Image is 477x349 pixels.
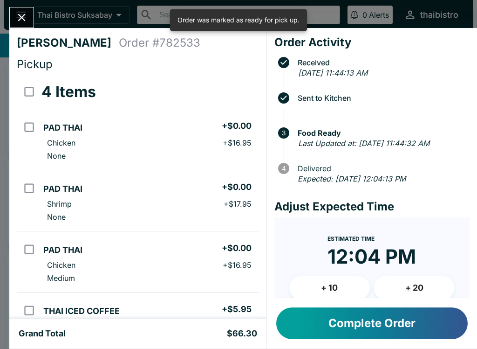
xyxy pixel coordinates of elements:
[47,273,75,283] p: Medium
[293,58,470,67] span: Received
[47,260,75,270] p: Chicken
[222,120,252,132] h5: + $0.00
[298,174,406,183] em: Expected: [DATE] 12:04:13 PM
[327,235,375,242] span: Estimated Time
[17,57,53,71] span: Pickup
[293,164,470,173] span: Delivered
[17,36,119,50] h4: [PERSON_NAME]
[293,94,470,102] span: Sent to Kitchen
[47,199,72,209] p: Shrimp
[289,276,370,300] button: + 10
[43,122,82,133] h5: PAD THAI
[298,139,429,148] em: Last Updated at: [DATE] 11:44:32 AM
[177,12,300,28] div: Order was marked as ready for pick up.
[227,328,257,339] h5: $66.30
[282,129,286,137] text: 3
[19,328,66,339] h5: Grand Total
[43,306,120,317] h5: THAI ICED COFFEE
[47,138,75,147] p: Chicken
[327,244,416,269] time: 12:04 PM
[43,244,82,256] h5: PAD THAI
[17,75,259,327] table: orders table
[274,35,470,49] h4: Order Activity
[293,129,470,137] span: Food Ready
[47,151,66,161] p: None
[222,181,252,193] h5: + $0.00
[223,260,252,270] p: + $16.95
[222,304,252,315] h5: + $5.95
[10,7,34,28] button: Close
[281,165,286,172] text: 4
[222,243,252,254] h5: + $0.00
[274,200,470,214] h4: Adjust Expected Time
[276,307,468,339] button: Complete Order
[298,68,368,77] em: [DATE] 11:44:13 AM
[374,276,455,300] button: + 20
[223,138,252,147] p: + $16.95
[43,183,82,195] h5: PAD THAI
[41,83,96,101] h3: 4 Items
[119,36,200,50] h4: Order # 782533
[224,199,252,209] p: + $17.95
[47,212,66,222] p: None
